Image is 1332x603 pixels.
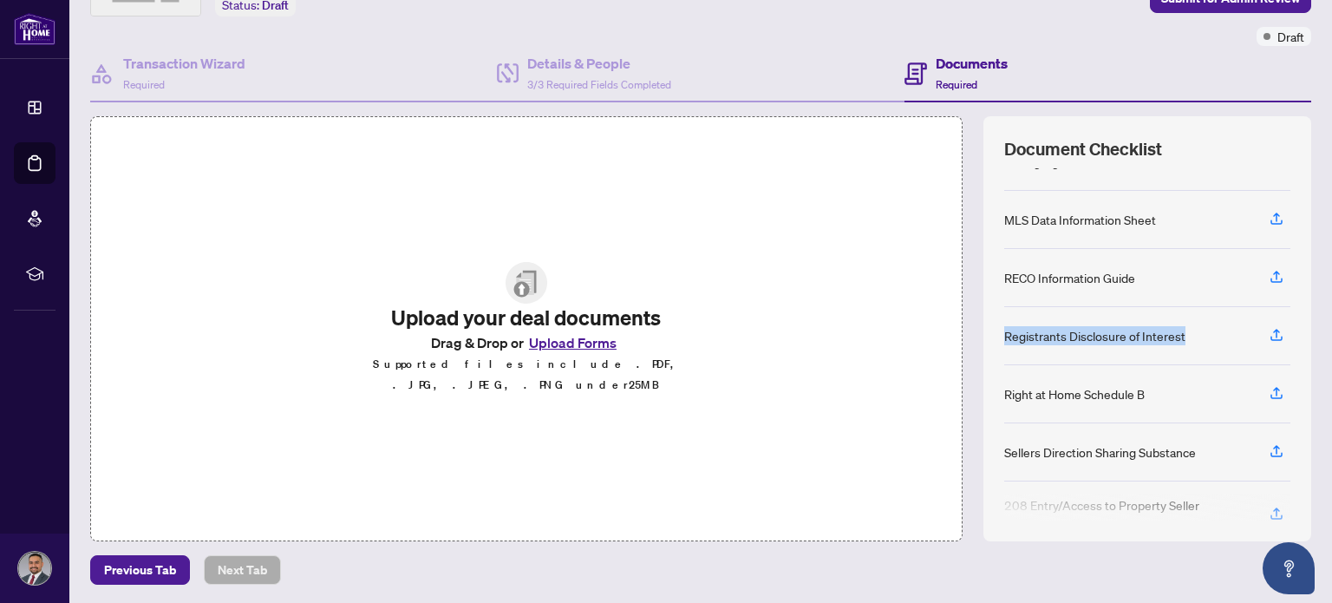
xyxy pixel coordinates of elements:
[1004,210,1156,229] div: MLS Data Information Sheet
[343,354,709,396] p: Supported files include .PDF, .JPG, .JPEG, .PNG under 25 MB
[14,13,55,45] img: logo
[936,53,1008,74] h4: Documents
[90,555,190,585] button: Previous Tab
[123,78,165,91] span: Required
[1263,542,1315,594] button: Open asap
[1004,442,1196,462] div: Sellers Direction Sharing Substance
[506,262,547,304] img: File Upload
[104,556,176,584] span: Previous Tab
[431,331,622,354] span: Drag & Drop or
[524,331,622,354] button: Upload Forms
[1004,137,1162,161] span: Document Checklist
[527,53,671,74] h4: Details & People
[123,53,245,74] h4: Transaction Wizard
[936,78,977,91] span: Required
[330,248,723,410] span: File UploadUpload your deal documentsDrag & Drop orUpload FormsSupported files include .PDF, .JPG...
[204,555,281,585] button: Next Tab
[18,552,51,585] img: Profile Icon
[527,78,671,91] span: 3/3 Required Fields Completed
[1004,268,1135,287] div: RECO Information Guide
[1004,326,1185,345] div: Registrants Disclosure of Interest
[343,304,709,331] h2: Upload your deal documents
[1277,27,1304,46] span: Draft
[1004,384,1145,403] div: Right at Home Schedule B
